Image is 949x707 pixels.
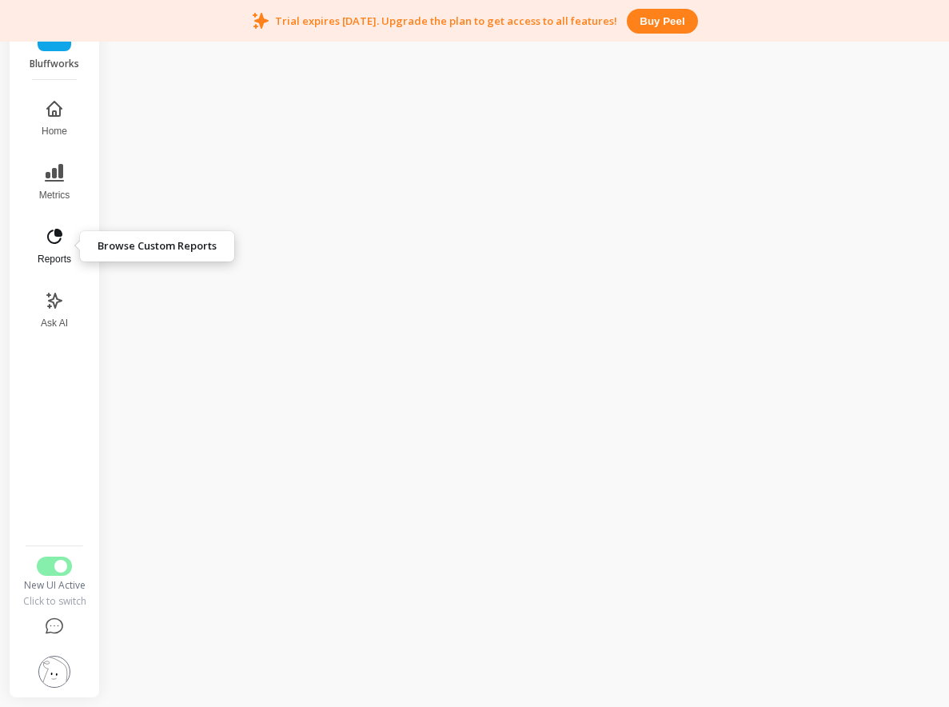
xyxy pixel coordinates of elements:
[28,90,81,147] button: Home
[275,14,617,28] p: Trial expires [DATE]. Upgrade the plan to get access to all features!
[39,189,70,202] span: Metrics
[22,646,87,697] button: Settings
[38,656,70,688] img: profile picture
[627,9,697,34] button: Buy peel
[22,595,87,608] div: Click to switch
[28,154,81,211] button: Metrics
[28,282,81,339] button: Ask AI
[28,218,81,275] button: Reports
[26,58,84,70] p: Bluffworks
[37,557,72,576] button: Switch to Legacy UI
[42,125,67,138] span: Home
[22,608,87,646] button: Help
[22,579,87,592] div: New UI Active
[41,317,68,330] span: Ask AI
[38,253,71,266] span: Reports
